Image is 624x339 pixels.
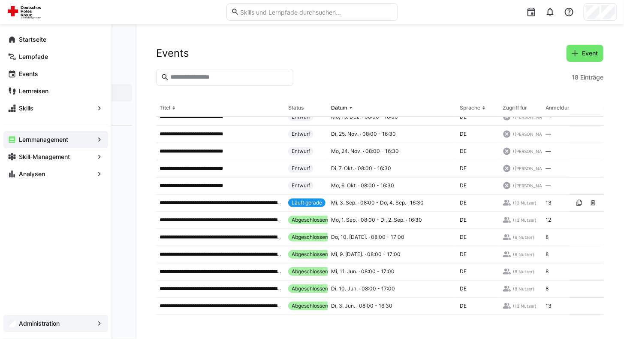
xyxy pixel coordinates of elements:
[331,302,392,309] span: Di, 3. Jun. · 08:00 - 16:30
[292,285,328,292] span: Abgeschlossen
[292,148,310,155] span: Entwurf
[292,217,328,223] span: Abgeschlossen
[331,148,399,155] span: Mo, 24. Nov. · 08:00 - 16:30
[331,285,395,292] span: Di, 10. Jun. · 08:00 - 17:00
[292,302,328,309] span: Abgeschlossen
[546,268,549,275] span: 8
[460,131,467,137] span: DE
[331,234,404,241] span: Do, 10. [DATE]. · 08:00 - 17:00
[460,148,467,155] span: DE
[513,217,537,223] span: (12 Nutzer)
[503,104,527,111] div: Zugriff für
[567,45,603,62] button: Event
[546,165,551,172] span: —
[460,234,467,241] span: DE
[460,199,467,206] span: DE
[292,234,328,241] span: Abgeschlossen
[292,268,328,275] span: Abgeschlossen
[460,113,467,120] span: DE
[156,47,189,60] h2: Events
[460,251,467,258] span: DE
[546,199,552,206] span: 13
[460,104,480,111] div: Sprache
[513,148,552,154] span: ([PERSON_NAME])
[546,148,551,155] span: —
[513,251,534,257] span: (8 Nutzer)
[546,182,551,189] span: —
[513,200,537,206] span: (13 Nutzer)
[331,199,424,206] span: Mi, 3. Sep. · 08:00 - Do, 4. Sep. · 16:30
[546,285,549,292] span: 8
[331,113,398,120] span: Mo, 15. Dez. · 08:00 - 16:30
[331,165,391,172] span: Di, 7. Okt. · 08:00 - 16:30
[460,182,467,189] span: DE
[331,217,422,223] span: Mo, 1. Sep. · 08:00 - Di, 2. Sep. · 16:30
[572,73,579,82] span: 18
[546,302,552,309] span: 13
[288,104,304,111] div: Status
[513,269,534,275] span: (8 Nutzer)
[292,165,310,172] span: Entwurf
[513,183,552,189] span: ([PERSON_NAME])
[331,131,396,137] span: Di, 25. Nov. · 08:00 - 16:30
[331,251,401,258] span: Mi, 9. [DATE]. · 08:00 - 17:00
[546,217,551,223] span: 12
[546,234,549,241] span: 8
[292,113,310,120] span: Entwurf
[460,217,467,223] span: DE
[160,104,170,111] div: Titel
[546,131,551,137] span: —
[460,268,467,275] span: DE
[292,199,322,206] span: Läuft gerade
[513,286,534,292] span: (8 Nutzer)
[581,49,599,58] span: Event
[292,182,310,189] span: Entwurf
[331,268,395,275] span: Mi, 11. Jun. · 08:00 - 17:00
[546,104,579,111] div: Anmeldungen
[513,165,552,171] span: ([PERSON_NAME])
[460,285,467,292] span: DE
[331,104,347,111] div: Datum
[292,131,310,137] span: Entwurf
[292,251,328,258] span: Abgeschlossen
[331,182,394,189] span: Mo, 6. Okt. · 08:00 - 16:30
[546,113,551,120] span: —
[460,165,467,172] span: DE
[513,303,537,309] span: (12 Nutzer)
[513,131,552,137] span: ([PERSON_NAME])
[460,302,467,309] span: DE
[580,73,603,82] span: Einträge
[513,234,534,240] span: (8 Nutzer)
[513,114,552,120] span: ([PERSON_NAME])
[239,8,393,16] input: Skills und Lernpfade durchsuchen…
[546,251,549,258] span: 8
